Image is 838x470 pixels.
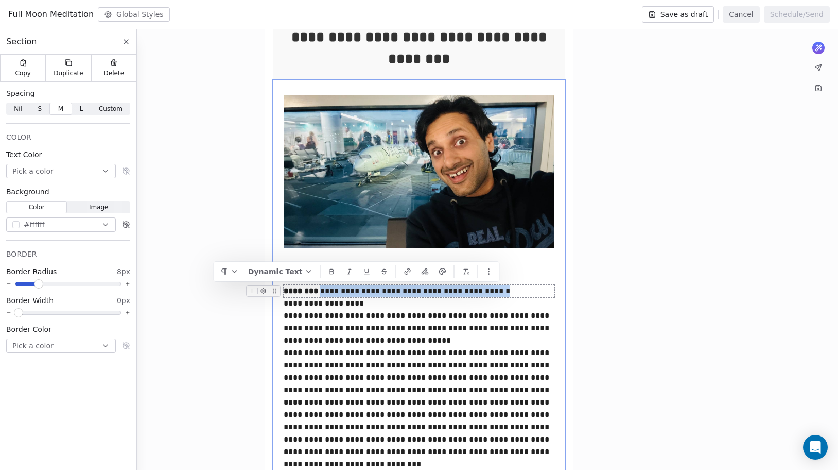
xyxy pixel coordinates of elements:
[6,266,57,277] span: Border Radius
[6,88,35,98] span: Spacing
[117,295,130,306] span: 0px
[80,104,83,113] span: L
[38,104,42,113] span: S
[14,104,22,113] span: Nil
[6,324,51,334] span: Border Color
[117,266,130,277] span: 8px
[104,69,125,77] span: Delete
[6,249,130,259] div: BORDER
[642,6,714,23] button: Save as draft
[6,132,130,142] div: COLOR
[6,164,116,178] button: Pick a color
[6,295,54,306] span: Border Width
[244,264,317,279] button: Dynamic Text
[54,69,83,77] span: Duplicate
[764,6,830,23] button: Schedule/Send
[6,187,49,197] span: Background
[99,104,123,113] span: Custom
[723,6,759,23] button: Cancel
[6,339,116,353] button: Pick a color
[98,7,170,22] button: Global Styles
[6,217,116,232] button: #ffffff
[6,149,42,160] span: Text Color
[803,435,828,460] div: Open Intercom Messenger
[6,36,37,48] span: Section
[89,203,109,212] span: Image
[15,69,31,77] span: Copy
[8,8,94,21] span: Full Moon Meditation
[24,220,45,230] span: #ffffff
